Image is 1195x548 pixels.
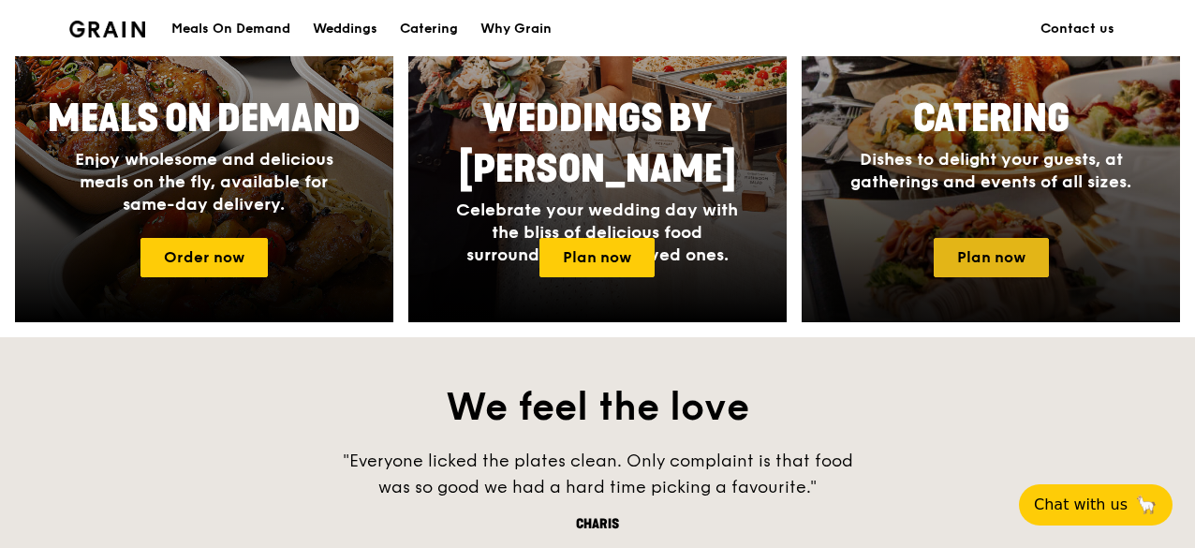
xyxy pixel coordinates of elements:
[140,238,268,277] a: Order now
[75,149,333,215] span: Enjoy wholesome and delicious meals on the fly, available for same-day delivery.
[317,448,878,500] div: "Everyone licked the plates clean. Only complaint is that food was so good we had a hard time pic...
[48,96,361,141] span: Meals On Demand
[313,1,377,57] div: Weddings
[480,1,552,57] div: Why Grain
[934,238,1049,277] a: Plan now
[171,1,290,57] div: Meals On Demand
[1029,1,1126,57] a: Contact us
[1019,484,1173,526] button: Chat with us🦙
[913,96,1070,141] span: Catering
[850,149,1131,192] span: Dishes to delight your guests, at gatherings and events of all sizes.
[400,1,458,57] div: Catering
[389,1,469,57] a: Catering
[459,96,736,192] span: Weddings by [PERSON_NAME]
[1135,494,1158,516] span: 🦙
[69,21,145,37] img: Grain
[456,200,738,265] span: Celebrate your wedding day with the bliss of delicious food surrounded by your loved ones.
[317,515,878,534] div: Charis
[469,1,563,57] a: Why Grain
[539,238,655,277] a: Plan now
[302,1,389,57] a: Weddings
[1034,494,1128,516] span: Chat with us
